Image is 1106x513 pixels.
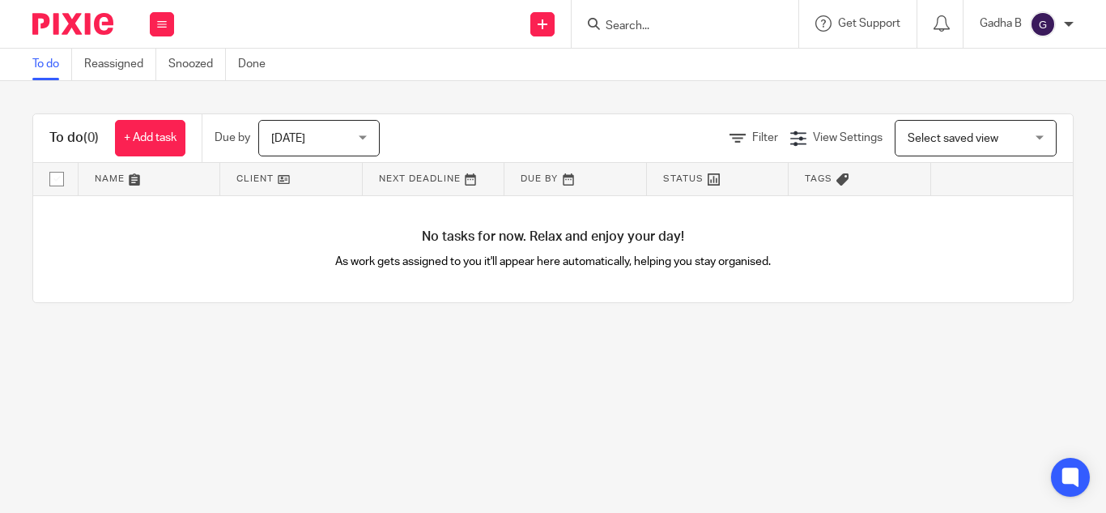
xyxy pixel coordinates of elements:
[238,49,278,80] a: Done
[49,130,99,147] h1: To do
[84,49,156,80] a: Reassigned
[33,229,1073,246] h4: No tasks for now. Relax and enjoy your day!
[271,133,305,144] span: [DATE]
[980,15,1022,32] p: Gadha B
[32,13,113,35] img: Pixie
[805,174,832,183] span: Tags
[32,49,72,80] a: To do
[83,131,99,144] span: (0)
[168,49,226,80] a: Snoozed
[752,132,778,143] span: Filter
[604,19,750,34] input: Search
[838,18,900,29] span: Get Support
[908,133,998,144] span: Select saved view
[1030,11,1056,37] img: svg%3E
[813,132,883,143] span: View Settings
[293,254,813,270] p: As work gets assigned to you it'll appear here automatically, helping you stay organised.
[115,120,185,156] a: + Add task
[215,130,250,146] p: Due by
